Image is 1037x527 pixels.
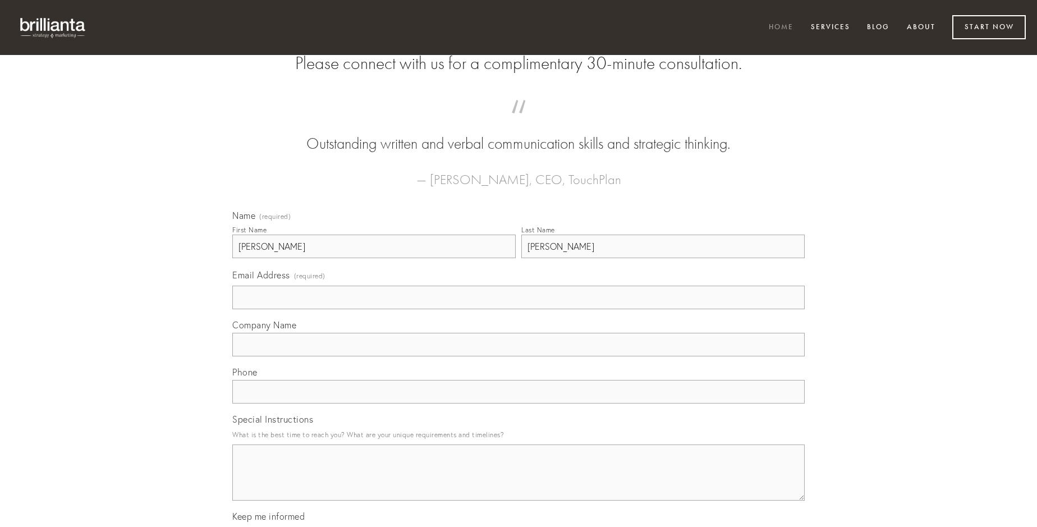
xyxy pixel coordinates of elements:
[259,213,291,220] span: (required)
[804,19,857,37] a: Services
[232,226,267,234] div: First Name
[900,19,943,37] a: About
[860,19,897,37] a: Blog
[232,210,255,221] span: Name
[952,15,1026,39] a: Start Now
[250,111,787,133] span: “
[294,268,325,283] span: (required)
[11,11,95,44] img: brillianta - research, strategy, marketing
[232,427,805,442] p: What is the best time to reach you? What are your unique requirements and timelines?
[232,269,290,281] span: Email Address
[232,366,258,378] span: Phone
[232,414,313,425] span: Special Instructions
[761,19,801,37] a: Home
[232,53,805,74] h2: Please connect with us for a complimentary 30-minute consultation.
[521,226,555,234] div: Last Name
[250,111,787,155] blockquote: Outstanding written and verbal communication skills and strategic thinking.
[232,511,305,522] span: Keep me informed
[250,155,787,191] figcaption: — [PERSON_NAME], CEO, TouchPlan
[232,319,296,331] span: Company Name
